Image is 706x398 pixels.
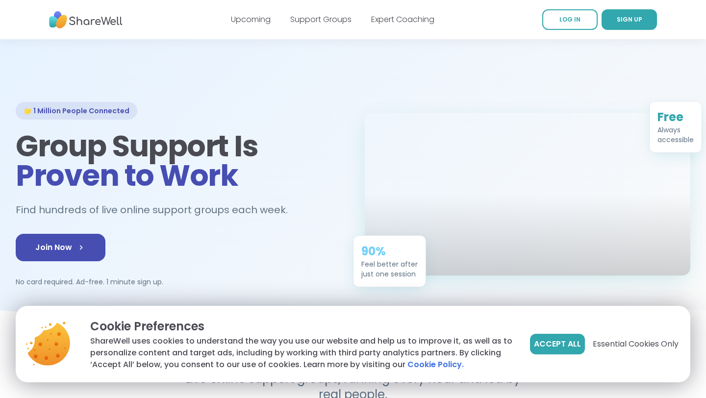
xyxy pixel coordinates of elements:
div: Always accessible [657,120,694,140]
span: SIGN UP [617,15,642,24]
span: Accept All [534,338,581,350]
p: Cookie Preferences [90,318,514,335]
span: Essential Cookies Only [593,338,679,350]
a: Upcoming [231,14,271,25]
p: ShareWell uses cookies to understand the way you use our website and help us to improve it, as we... [90,335,514,371]
p: No card required. Ad-free. 1 minute sign up. [16,277,341,287]
div: Feel better after just one session [361,254,418,274]
div: 90% [361,239,418,254]
h1: Group Support Is [16,131,341,190]
span: Proven to Work [16,155,238,196]
img: ShareWell Nav Logo [49,6,123,33]
a: Join Now [16,234,105,261]
a: Support Groups [290,14,352,25]
span: Join Now [35,242,86,253]
a: Cookie Policy. [407,359,464,371]
a: LOG IN [542,9,598,30]
a: SIGN UP [602,9,657,30]
div: Free [657,104,694,120]
a: Expert Coaching [371,14,434,25]
div: 🌟 1 Million People Connected [16,102,137,120]
span: LOG IN [559,15,580,24]
button: Accept All [530,334,585,354]
h2: Find hundreds of live online support groups each week. [16,202,298,218]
